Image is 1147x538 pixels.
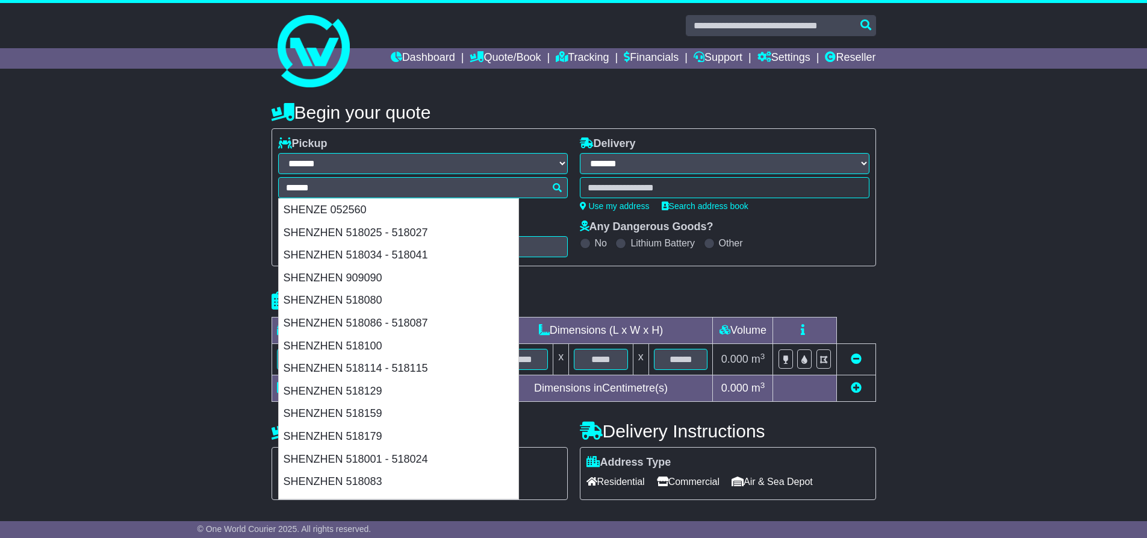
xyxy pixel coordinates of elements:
span: Commercial [657,472,720,491]
div: SHENZHEN 518080 [279,289,518,312]
a: Dashboard [391,48,455,69]
div: SHENZHEN 518100 [279,335,518,358]
label: Address Type [586,456,671,469]
a: Quote/Book [470,48,541,69]
div: SHENZHEN 518083 [279,471,518,493]
div: SHENZHEN 518034 - 518041 [279,244,518,267]
sup: 3 [760,381,765,390]
a: Search address book [662,201,748,211]
a: Settings [757,48,810,69]
div: SHENZHEN 909090 [279,267,518,290]
label: No [595,237,607,249]
td: x [553,344,569,375]
span: Air & Sea Depot [732,472,813,491]
a: Remove this item [851,353,862,365]
a: Use my address [580,201,650,211]
sup: 3 [760,352,765,361]
td: Dimensions in Centimetre(s) [489,375,713,402]
a: Tracking [556,48,609,69]
div: SHENZHEN 518124 [279,493,518,516]
label: Lithium Battery [630,237,695,249]
td: x [633,344,648,375]
td: Type [272,317,372,344]
span: © One World Courier 2025. All rights reserved. [197,524,371,534]
div: SHENZHEN 518086 - 518087 [279,312,518,335]
div: SHENZHEN 518025 - 518027 [279,222,518,245]
a: Support [694,48,742,69]
h4: Package details | [272,291,423,311]
typeahead: Please provide city [278,177,568,198]
div: SHENZHEN 518159 [279,402,518,425]
span: m [751,382,765,394]
div: SHENZHEN 518001 - 518024 [279,448,518,471]
label: Pickup [278,137,328,151]
div: SHENZE 052560 [279,199,518,222]
span: Residential [586,472,645,491]
td: Total [272,375,372,402]
label: Delivery [580,137,636,151]
label: Any Dangerous Goods? [580,221,713,234]
span: 0.000 [721,382,748,394]
span: 0.000 [721,353,748,365]
label: Other [719,237,743,249]
h4: Delivery Instructions [580,421,876,441]
div: SHENZHEN 518129 [279,380,518,403]
td: Volume [713,317,773,344]
h4: Pickup Instructions [272,421,568,441]
a: Reseller [825,48,875,69]
span: m [751,353,765,365]
div: SHENZHEN 518179 [279,425,518,448]
a: Financials [624,48,679,69]
a: Add new item [851,382,862,394]
h4: Begin your quote [272,102,876,122]
div: SHENZHEN 518114 - 518115 [279,357,518,380]
td: Dimensions (L x W x H) [489,317,713,344]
